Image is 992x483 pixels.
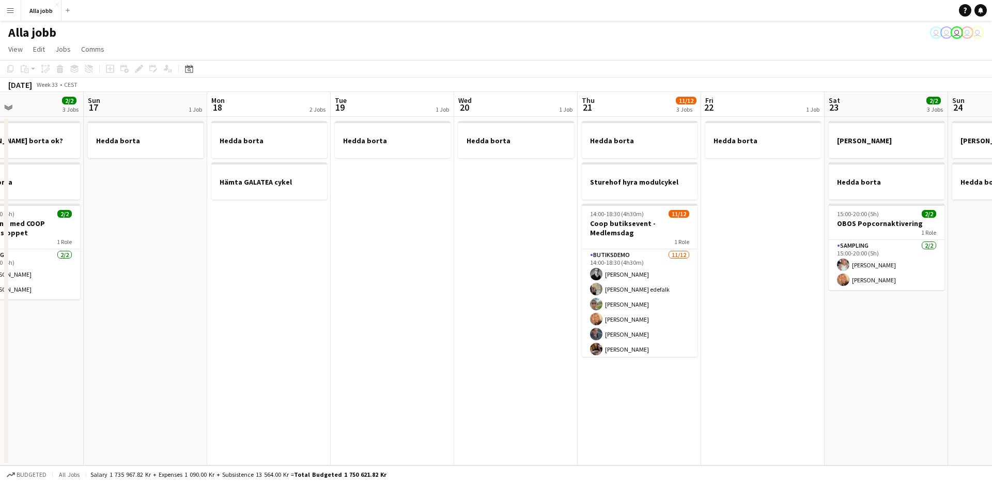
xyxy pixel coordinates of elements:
[29,42,49,56] a: Edit
[961,26,973,39] app-user-avatar: August Löfgren
[951,26,963,39] app-user-avatar: Emil Hasselberg
[81,44,104,54] span: Comms
[57,471,82,478] span: All jobs
[8,80,32,90] div: [DATE]
[17,471,47,478] span: Budgeted
[8,25,56,40] h1: Alla jobb
[33,44,45,54] span: Edit
[77,42,109,56] a: Comms
[4,42,27,56] a: View
[51,42,75,56] a: Jobs
[5,469,48,480] button: Budgeted
[8,44,23,54] span: View
[930,26,942,39] app-user-avatar: Hedda Lagerbielke
[34,81,60,88] span: Week 33
[294,471,386,478] span: Total Budgeted 1 750 621.82 kr
[90,471,386,478] div: Salary 1 735 967.82 kr + Expenses 1 090.00 kr + Subsistence 13 564.00 kr =
[64,81,78,88] div: CEST
[940,26,953,39] app-user-avatar: Hedda Lagerbielke
[21,1,61,21] button: Alla jobb
[971,26,984,39] app-user-avatar: Stina Dahl
[55,44,71,54] span: Jobs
